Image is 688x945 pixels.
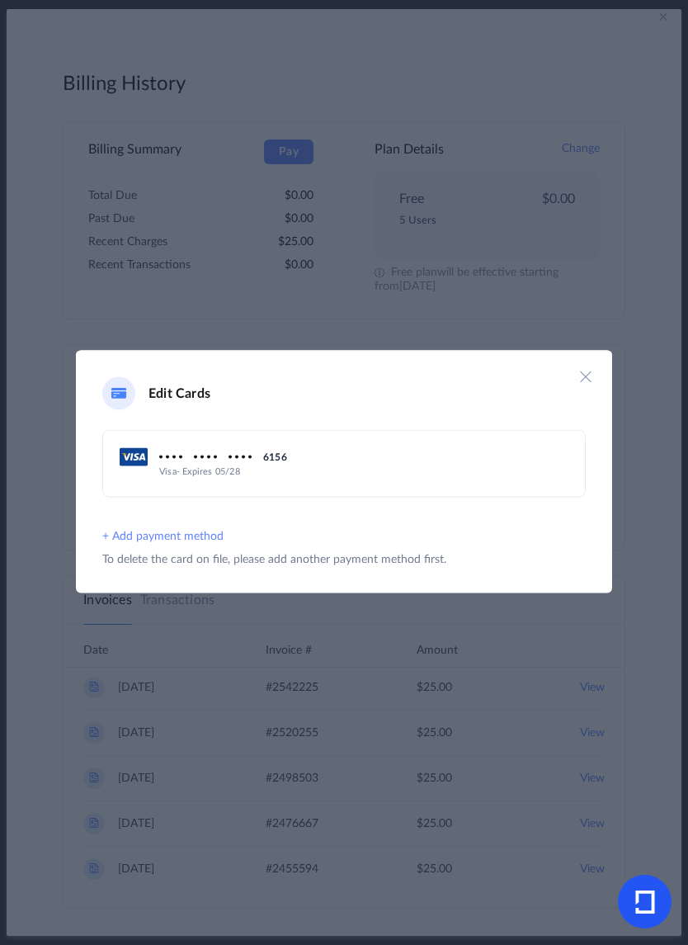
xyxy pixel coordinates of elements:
[148,383,210,403] h4: Edit Cards
[263,451,287,461] span: 6156
[215,466,240,475] span: 05/28
[102,527,224,546] button: + Add payment method
[159,466,177,475] span: Visa
[159,466,548,475] p: - Expires
[577,368,594,385] img: close icon
[111,388,127,399] img: edit card icon
[102,553,446,567] p: To delete the card on file, please add another payment method first.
